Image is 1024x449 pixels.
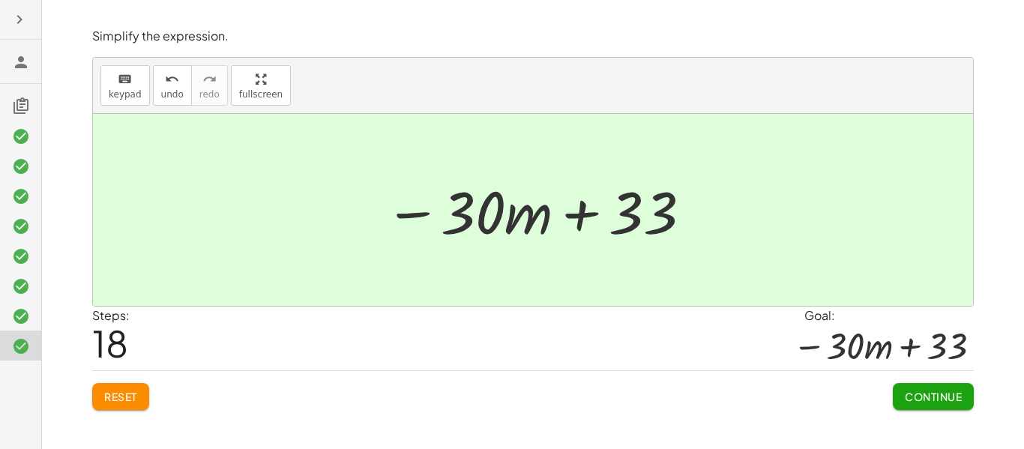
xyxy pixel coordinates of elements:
span: keypad [109,89,142,100]
div: Goal: [804,307,974,325]
i: Task finished and correct. [12,307,30,325]
p: Simplify the expression. [92,28,974,45]
i: Task finished and correct. [12,247,30,265]
button: undoundo [153,65,192,106]
span: Reset [104,390,137,403]
i: Task finished and correct. [12,217,30,235]
i: Task finished and correct. [12,337,30,355]
button: fullscreen [231,65,291,106]
button: keyboardkeypad [100,65,150,106]
span: 18 [92,320,128,366]
i: keyboard [118,70,132,88]
span: undo [161,89,184,100]
button: redoredo [191,65,228,106]
span: fullscreen [239,89,283,100]
button: Reset [92,383,149,410]
span: redo [199,89,220,100]
i: redo [202,70,217,88]
i: Task finished and correct. [12,127,30,145]
i: undo [165,70,179,88]
span: Continue [905,390,962,403]
i: Task finished and correct. [12,157,30,175]
button: Continue [893,383,974,410]
label: Steps: [92,307,130,323]
i: Task finished and correct. [12,277,30,295]
i: Charlotte Garcia [12,53,30,71]
i: Task finished and correct. [12,187,30,205]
